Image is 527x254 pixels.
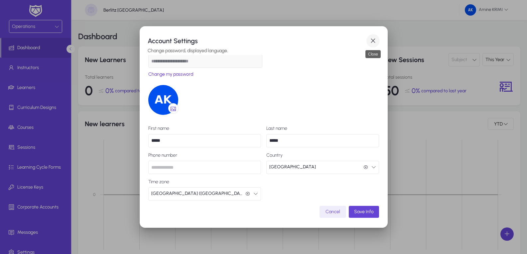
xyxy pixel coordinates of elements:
span: [GEOGRAPHIC_DATA] ([GEOGRAPHIC_DATA]/[GEOGRAPHIC_DATA]) [151,187,242,200]
div: Close [365,50,381,58]
h1: Account Settings [148,36,366,46]
h3: Change password, displayed language. [148,48,380,53]
span: [GEOGRAPHIC_DATA] [269,160,316,174]
img: https://storage.googleapis.com/badgewell-crm-prod-bucket/users/244.png?date=1759074339636 [148,85,178,115]
label: Time zone [148,179,261,185]
label: Phone number [148,153,261,158]
button: Cancel [320,206,346,218]
label: Country [266,153,379,158]
span: Save Info [354,208,374,216]
a: Change my password [148,70,193,78]
label: Last name [266,126,379,131]
span: Cancel [326,208,340,216]
label: First name [148,126,261,131]
button: Save Info [349,206,379,218]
